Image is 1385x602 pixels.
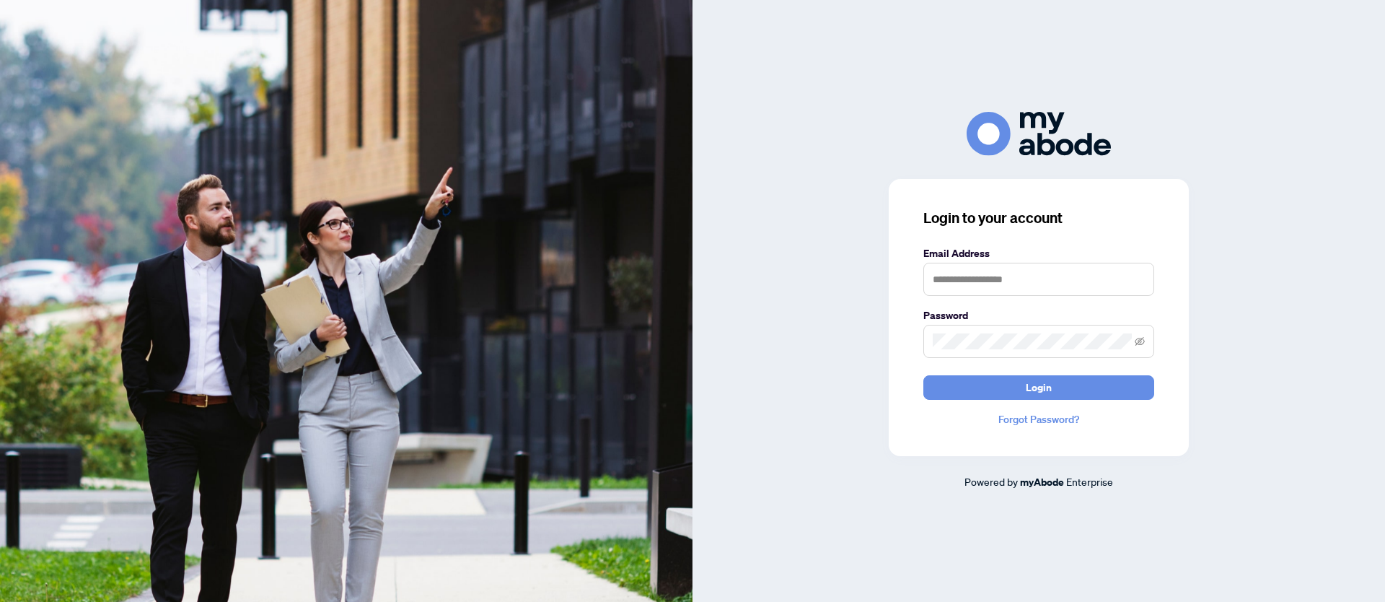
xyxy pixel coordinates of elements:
button: Login [923,375,1154,400]
a: Forgot Password? [923,411,1154,427]
img: ma-logo [967,112,1111,156]
span: Login [1026,376,1052,399]
h3: Login to your account [923,208,1154,228]
span: Powered by [964,475,1018,488]
a: myAbode [1020,474,1064,490]
span: eye-invisible [1135,336,1145,346]
span: Enterprise [1066,475,1113,488]
label: Password [923,307,1154,323]
label: Email Address [923,245,1154,261]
